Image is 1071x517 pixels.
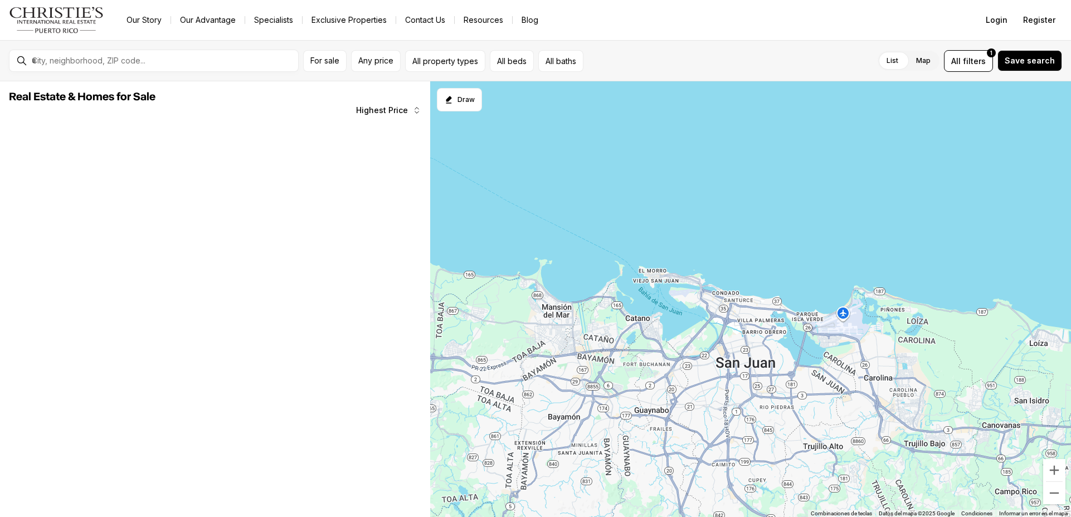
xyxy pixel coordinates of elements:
a: Specialists [245,12,302,28]
img: logo [9,7,104,33]
button: Start drawing [437,88,482,111]
button: All baths [538,50,583,72]
a: Exclusive Properties [303,12,396,28]
button: For sale [303,50,347,72]
a: Our Advantage [171,12,245,28]
span: 1 [990,48,992,57]
a: Resources [455,12,512,28]
span: Real Estate & Homes for Sale [9,91,155,103]
span: Datos del mapa ©2025 Google [879,510,955,516]
button: Any price [351,50,401,72]
a: Our Story [118,12,171,28]
button: Login [979,9,1014,31]
button: Register [1016,9,1062,31]
button: Allfilters1 [944,50,993,72]
button: All beds [490,50,534,72]
span: filters [963,55,986,67]
button: Contact Us [396,12,454,28]
a: Blog [513,12,547,28]
span: Save search [1005,56,1055,65]
span: Login [986,16,1007,25]
label: List [878,51,907,71]
span: For sale [310,56,339,65]
button: All property types [405,50,485,72]
span: Any price [358,56,393,65]
span: Highest Price [356,106,408,115]
button: Highest Price [349,99,428,121]
span: All [951,55,961,67]
button: Save search [997,50,1062,71]
span: Register [1023,16,1055,25]
label: Map [907,51,939,71]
